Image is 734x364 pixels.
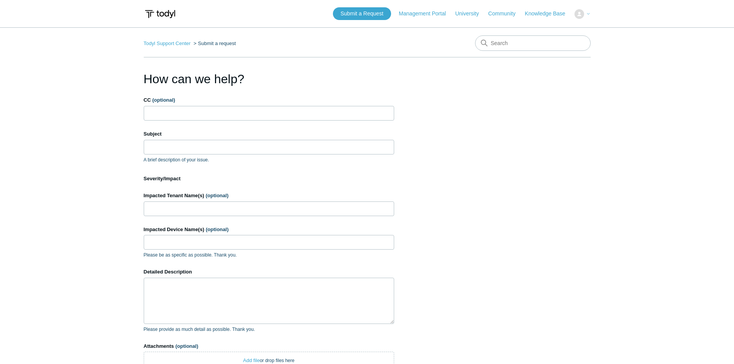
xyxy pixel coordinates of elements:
a: Todyl Support Center [144,40,191,46]
label: Impacted Device Name(s) [144,226,394,233]
p: Please provide as much detail as possible. Thank you. [144,326,394,333]
li: Todyl Support Center [144,40,192,46]
label: CC [144,96,394,104]
input: Search [475,35,591,51]
span: (optional) [206,226,228,232]
p: Please be as specific as possible. Thank you. [144,252,394,258]
a: Community [488,10,523,18]
li: Submit a request [192,40,236,46]
label: Severity/Impact [144,175,394,183]
label: Impacted Tenant Name(s) [144,192,394,200]
a: Management Portal [399,10,454,18]
a: Submit a Request [333,7,391,20]
a: University [455,10,486,18]
label: Detailed Description [144,268,394,276]
span: (optional) [152,97,175,103]
span: (optional) [175,343,198,349]
label: Subject [144,130,394,138]
label: Attachments [144,342,394,350]
p: A brief description of your issue. [144,156,394,163]
img: Todyl Support Center Help Center home page [144,7,176,21]
a: Knowledge Base [525,10,573,18]
span: (optional) [206,193,228,198]
h1: How can we help? [144,70,394,88]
